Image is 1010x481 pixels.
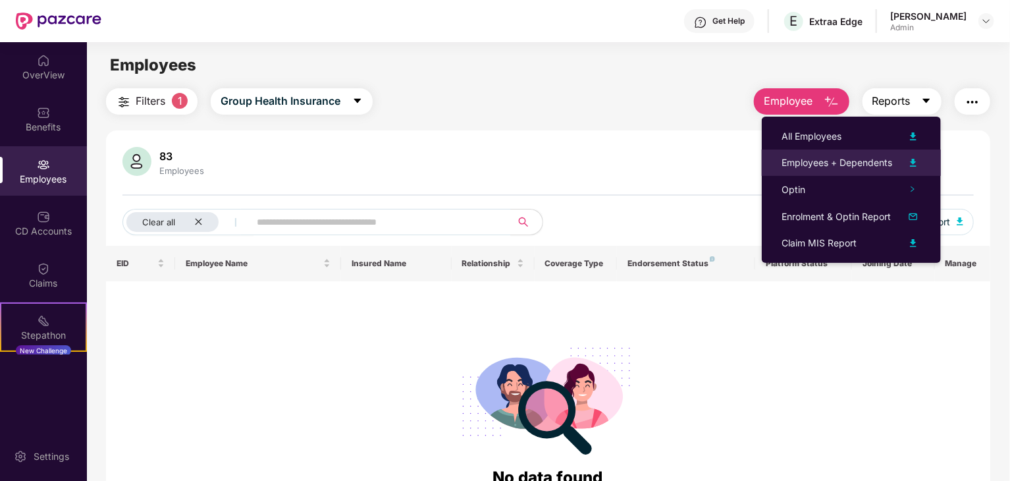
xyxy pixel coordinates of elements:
[194,217,203,226] span: close
[16,13,101,30] img: New Pazcare Logo
[782,236,857,250] div: Claim MIS Report
[37,262,50,275] img: svg+xml;base64,PHN2ZyBpZD0iQ2xhaW0iIHhtbG5zPSJodHRwOi8vd3d3LnczLm9yZy8yMDAwL3N2ZyIgd2lkdGg9IjIwIi...
[16,345,71,356] div: New Challenge
[106,246,175,281] th: EID
[754,88,849,115] button: Employee
[627,258,745,269] div: Endorsement Status
[341,246,452,281] th: Insured Name
[172,93,188,109] span: 1
[890,10,967,22] div: [PERSON_NAME]
[957,217,963,225] img: svg+xml;base64,PHN2ZyB4bWxucz0iaHR0cDovL3d3dy53My5vcmcvMjAwMC9zdmciIHhtbG5zOnhsaW5rPSJodHRwOi8vd3...
[905,209,921,225] img: svg+xml;base64,PHN2ZyB4bWxucz0iaHR0cDovL3d3dy53My5vcmcvMjAwMC9zdmciIHhtbG5zOnhsaW5rPSJodHRwOi8vd3...
[453,331,643,465] img: svg+xml;base64,PHN2ZyB4bWxucz0iaHR0cDovL3d3dy53My5vcmcvMjAwMC9zdmciIHdpZHRoPSIyODgiIGhlaWdodD0iMj...
[462,258,514,269] span: Relationship
[921,96,932,107] span: caret-down
[535,246,618,281] th: Coverage Type
[782,156,892,170] div: Employees + Dependents
[965,94,980,110] img: svg+xml;base64,PHN2ZyB4bWxucz0iaHR0cDovL3d3dy53My5vcmcvMjAwMC9zdmciIHdpZHRoPSIyNCIgaGVpZ2h0PSIyNC...
[136,93,165,109] span: Filters
[905,235,921,251] img: svg+xml;base64,PHN2ZyB4bWxucz0iaHR0cDovL3d3dy53My5vcmcvMjAwMC9zdmciIHhtbG5zOnhsaW5rPSJodHRwOi8vd3...
[106,88,198,115] button: Filters1
[116,94,132,110] img: svg+xml;base64,PHN2ZyB4bWxucz0iaHR0cDovL3d3dy53My5vcmcvMjAwMC9zdmciIHdpZHRoPSIyNCIgaGVpZ2h0PSIyNC...
[872,93,911,109] span: Reports
[211,88,373,115] button: Group Health Insurancecaret-down
[710,256,715,262] img: svg+xml;base64,PHN2ZyB4bWxucz0iaHR0cDovL3d3dy53My5vcmcvMjAwMC9zdmciIHdpZHRoPSI4IiBoZWlnaHQ9IjgiIH...
[30,450,73,463] div: Settings
[809,15,863,28] div: Extraa Edge
[37,54,50,67] img: svg+xml;base64,PHN2ZyBpZD0iSG9tZSIgeG1sbnM9Imh0dHA6Ly93d3cudzMub3JnLzIwMDAvc3ZnIiB3aWR0aD0iMjAiIG...
[905,128,921,144] img: svg+xml;base64,PHN2ZyB4bWxucz0iaHR0cDovL3d3dy53My5vcmcvMjAwMC9zdmciIHhtbG5zOnhsaW5rPSJodHRwOi8vd3...
[452,246,535,281] th: Relationship
[186,258,321,269] span: Employee Name
[905,155,921,171] img: svg+xml;base64,PHN2ZyB4bWxucz0iaHR0cDovL3d3dy53My5vcmcvMjAwMC9zdmciIHhtbG5zOnhsaW5rPSJodHRwOi8vd3...
[890,22,967,33] div: Admin
[110,55,196,74] span: Employees
[712,16,745,26] div: Get Help
[764,93,813,109] span: Employee
[157,165,207,176] div: Employees
[142,217,175,227] span: Clear all
[37,106,50,119] img: svg+xml;base64,PHN2ZyBpZD0iQmVuZWZpdHMiIHhtbG5zPSJodHRwOi8vd3d3LnczLm9yZy8yMDAwL3N2ZyIgd2lkdGg9Ij...
[37,210,50,223] img: svg+xml;base64,PHN2ZyBpZD0iQ0RfQWNjb3VudHMiIGRhdGEtbmFtZT0iQ0QgQWNjb3VudHMiIHhtbG5zPSJodHRwOi8vd3...
[510,209,543,235] button: search
[909,186,916,192] span: right
[157,150,207,163] div: 83
[117,258,155,269] span: EID
[122,209,254,235] button: Clear allclose
[510,217,536,227] span: search
[863,88,942,115] button: Reportscaret-down
[37,158,50,171] img: svg+xml;base64,PHN2ZyBpZD0iRW1wbG95ZWVzIiB4bWxucz0iaHR0cDovL3d3dy53My5vcmcvMjAwMC9zdmciIHdpZHRoPS...
[122,147,151,176] img: svg+xml;base64,PHN2ZyB4bWxucz0iaHR0cDovL3d3dy53My5vcmcvMjAwMC9zdmciIHhtbG5zOnhsaW5rPSJodHRwOi8vd3...
[221,93,340,109] span: Group Health Insurance
[790,13,798,29] span: E
[37,314,50,327] img: svg+xml;base64,PHN2ZyB4bWxucz0iaHR0cDovL3d3dy53My5vcmcvMjAwMC9zdmciIHdpZHRoPSIyMSIgaGVpZ2h0PSIyMC...
[14,450,27,463] img: svg+xml;base64,PHN2ZyBpZD0iU2V0dGluZy0yMHgyMCIgeG1sbnM9Imh0dHA6Ly93d3cudzMub3JnLzIwMDAvc3ZnIiB3aW...
[981,16,992,26] img: svg+xml;base64,PHN2ZyBpZD0iRHJvcGRvd24tMzJ4MzIiIHhtbG5zPSJodHRwOi8vd3d3LnczLm9yZy8yMDAwL3N2ZyIgd2...
[175,246,341,281] th: Employee Name
[782,129,841,144] div: All Employees
[1,329,86,342] div: Stepathon
[935,246,990,281] th: Manage
[352,96,363,107] span: caret-down
[694,16,707,29] img: svg+xml;base64,PHN2ZyBpZD0iSGVscC0zMngzMiIgeG1sbnM9Imh0dHA6Ly93d3cudzMub3JnLzIwMDAvc3ZnIiB3aWR0aD...
[824,94,839,110] img: svg+xml;base64,PHN2ZyB4bWxucz0iaHR0cDovL3d3dy53My5vcmcvMjAwMC9zdmciIHhtbG5zOnhsaW5rPSJodHRwOi8vd3...
[782,210,891,224] div: Enrolment & Optin Report
[782,184,805,195] span: Optin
